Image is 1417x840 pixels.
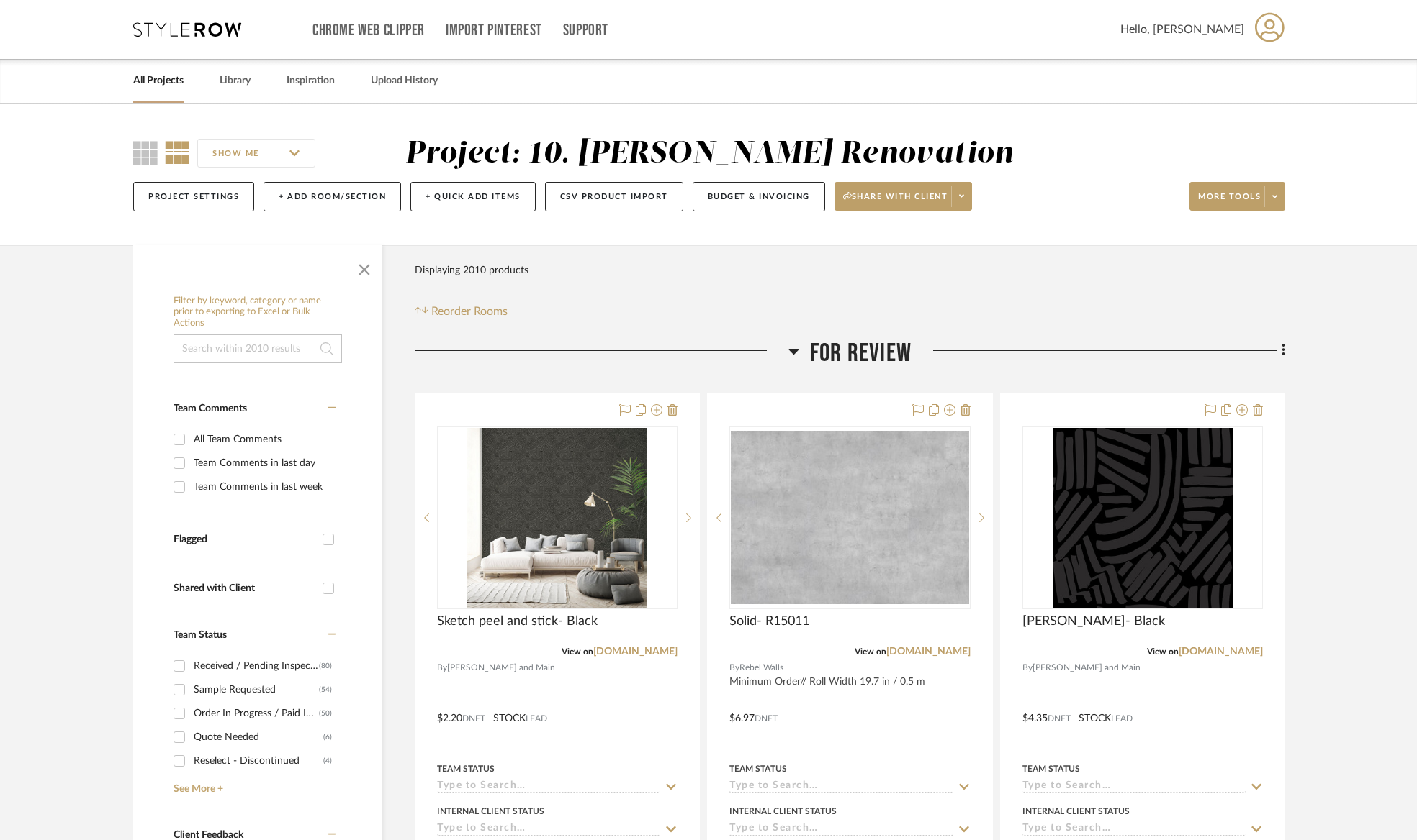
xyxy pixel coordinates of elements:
div: Flagged [174,534,315,546]
div: Received / Pending Inspection [194,654,319,677]
div: Team Status [437,762,495,775]
span: Team Status [174,630,227,640]
button: + Quick Add Items [410,182,536,211]
a: [DOMAIN_NAME] [886,647,971,657]
button: Reorder Rooms [415,303,508,320]
a: Support [563,24,608,37]
button: Close [350,252,379,281]
button: More tools [1189,182,1285,211]
div: Reselect - Discontinued [194,749,323,772]
div: (6) [323,726,332,749]
span: More tools [1198,191,1261,213]
span: By [437,661,447,675]
span: By [1022,661,1033,675]
div: Team Comments in last day [194,452,332,475]
div: (80) [319,654,332,677]
span: Client Feedback [174,830,243,840]
img: Solid- R15011 [731,431,968,604]
img: Sketch peel and stick- Black [467,428,647,608]
span: Reorder Rooms [431,303,508,320]
div: (4) [323,749,332,772]
div: Order In Progress / Paid In Full w/ Freight, No Balance due [194,702,319,725]
input: Type to Search… [729,823,953,836]
span: Solid- R15011 [729,613,809,629]
span: [PERSON_NAME]- Black [1022,613,1165,629]
a: Library [220,71,251,91]
span: [PERSON_NAME] and Main [1033,661,1141,675]
span: View on [562,647,593,656]
input: Search within 2010 results [174,334,342,363]
span: Team Comments [174,403,247,414]
div: Team Status [729,762,787,775]
div: Sample Requested [194,678,319,701]
div: Displaying 2010 products [415,256,528,285]
span: For Review [810,338,912,369]
span: Rebel Walls [739,661,783,675]
button: CSV Product Import [545,182,683,211]
div: (50) [319,702,332,725]
button: Project Settings [133,182,254,211]
div: Shared with Client [174,583,315,595]
a: See More + [170,772,336,795]
div: All Team Comments [194,428,332,451]
a: Upload History [371,71,438,91]
a: [DOMAIN_NAME] [593,647,678,657]
span: [PERSON_NAME] and Main [447,661,555,675]
input: Type to Search… [437,780,660,794]
span: Hello, [PERSON_NAME] [1120,21,1244,38]
input: Type to Search… [729,780,953,794]
button: + Add Room/Section [264,182,401,211]
input: Type to Search… [1022,823,1246,836]
a: Chrome Web Clipper [312,24,425,37]
span: View on [1147,647,1179,656]
a: Import Pinterest [446,24,542,37]
div: Internal Client Status [1022,805,1130,818]
button: Share with client [835,182,973,211]
div: Internal Client Status [437,805,544,818]
span: Share with client [843,191,948,213]
div: Team Status [1022,762,1080,775]
img: Yuki Abastract- Black [1053,428,1233,608]
span: View on [855,647,886,656]
input: Type to Search… [437,823,660,836]
div: 0 [438,427,677,608]
div: Quote Needed [194,726,323,749]
div: Team Comments in last week [194,475,332,498]
button: Budget & Invoicing [693,182,825,211]
span: By [729,661,739,675]
h6: Filter by keyword, category or name prior to exporting to Excel or Bulk Actions [174,296,342,329]
div: (54) [319,678,332,701]
div: Internal Client Status [729,805,837,818]
a: All Projects [133,71,184,91]
span: Sketch peel and stick- Black [437,613,598,629]
a: [DOMAIN_NAME] [1179,647,1263,657]
div: Project: 10. [PERSON_NAME] Renovation [405,139,1013,169]
input: Type to Search… [1022,780,1246,794]
a: Inspiration [287,71,335,91]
